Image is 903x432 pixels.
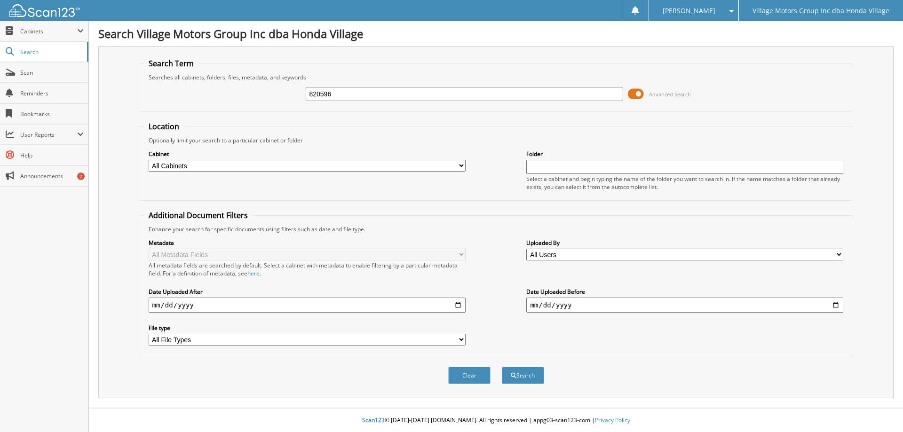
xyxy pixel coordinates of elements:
[149,298,466,313] input: start
[20,48,82,56] span: Search
[77,173,85,180] div: 7
[526,150,843,158] label: Folder
[526,288,843,296] label: Date Uploaded Before
[149,288,466,296] label: Date Uploaded After
[144,121,184,132] legend: Location
[663,8,715,14] span: [PERSON_NAME]
[9,4,80,17] img: scan123-logo-white.svg
[526,175,843,191] div: Select a cabinet and begin typing the name of the folder you want to search in. If the name match...
[20,89,84,97] span: Reminders
[20,27,77,35] span: Cabinets
[649,91,691,98] span: Advanced Search
[149,239,466,247] label: Metadata
[752,8,889,14] span: Village Motors Group Inc dba Honda Village
[502,367,544,384] button: Search
[144,210,253,220] legend: Additional Document Filters
[526,298,843,313] input: end
[20,151,84,159] span: Help
[98,26,894,41] h1: Search Village Motors Group Inc dba Honda Village
[20,172,84,180] span: Announcements
[448,367,491,384] button: Clear
[526,239,843,247] label: Uploaded By
[20,110,84,118] span: Bookmarks
[89,409,903,432] div: © [DATE]-[DATE] [DOMAIN_NAME]. All rights reserved | appg03-scan123-com |
[20,69,84,77] span: Scan
[144,73,848,81] div: Searches all cabinets, folders, files, metadata, and keywords
[144,225,848,233] div: Enhance your search for specific documents using filters such as date and file type.
[20,131,77,139] span: User Reports
[856,387,903,432] iframe: Chat Widget
[595,416,630,424] a: Privacy Policy
[144,58,198,69] legend: Search Term
[149,150,466,158] label: Cabinet
[247,269,260,277] a: here
[362,416,385,424] span: Scan123
[149,261,466,277] div: All metadata fields are searched by default. Select a cabinet with metadata to enable filtering b...
[149,324,466,332] label: File type
[144,136,848,144] div: Optionally limit your search to a particular cabinet or folder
